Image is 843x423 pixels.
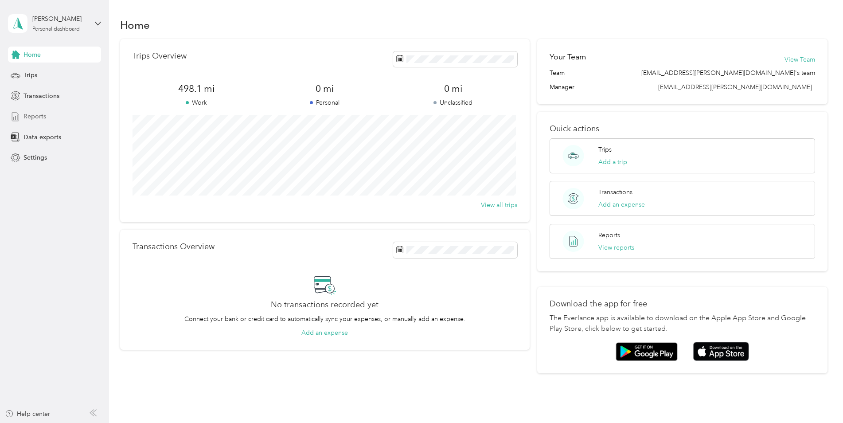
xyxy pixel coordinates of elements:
[23,91,59,101] span: Transactions
[32,27,80,32] div: Personal dashboard
[598,200,645,209] button: Add an expense
[598,145,612,154] p: Trips
[23,153,47,162] span: Settings
[133,98,261,107] p: Work
[261,82,389,95] span: 0 mi
[658,83,812,91] span: [EMAIL_ADDRESS][PERSON_NAME][DOMAIN_NAME]
[598,157,627,167] button: Add a trip
[550,299,815,309] p: Download the app for free
[550,51,586,63] h2: Your Team
[261,98,389,107] p: Personal
[693,342,749,361] img: App store
[598,188,632,197] p: Transactions
[5,409,50,419] button: Help center
[389,98,517,107] p: Unclassified
[598,231,620,240] p: Reports
[550,124,815,133] p: Quick actions
[784,55,815,64] button: View Team
[271,300,379,309] h2: No transactions recorded yet
[550,313,815,334] p: The Everlance app is available to download on the Apple App Store and Google Play Store, click be...
[550,68,565,78] span: Team
[550,82,574,92] span: Manager
[301,328,348,337] button: Add an expense
[641,68,815,78] span: [EMAIL_ADDRESS][PERSON_NAME][DOMAIN_NAME]'s team
[793,373,843,423] iframe: Everlance-gr Chat Button Frame
[133,242,215,251] p: Transactions Overview
[23,50,41,59] span: Home
[23,133,61,142] span: Data exports
[133,82,261,95] span: 498.1 mi
[32,14,88,23] div: [PERSON_NAME]
[184,314,465,324] p: Connect your bank or credit card to automatically sync your expenses, or manually add an expense.
[481,200,517,210] button: View all trips
[598,243,634,252] button: View reports
[23,112,46,121] span: Reports
[23,70,37,80] span: Trips
[120,20,150,30] h1: Home
[616,342,678,361] img: Google play
[389,82,517,95] span: 0 mi
[133,51,187,61] p: Trips Overview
